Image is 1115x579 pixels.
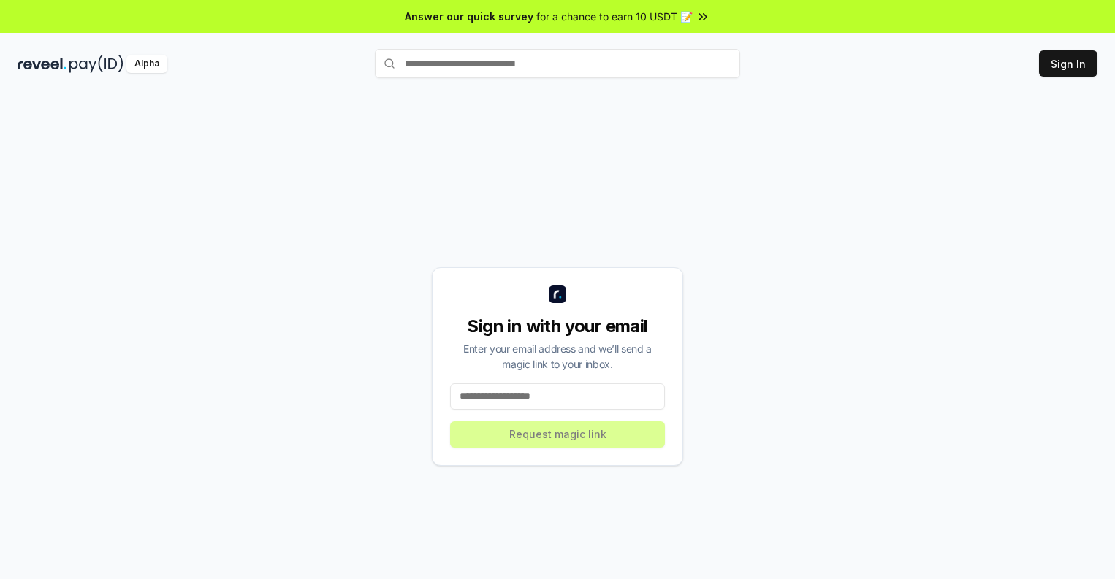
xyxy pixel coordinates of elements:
[450,315,665,338] div: Sign in with your email
[450,341,665,372] div: Enter your email address and we’ll send a magic link to your inbox.
[69,55,123,73] img: pay_id
[405,9,533,24] span: Answer our quick survey
[536,9,693,24] span: for a chance to earn 10 USDT 📝
[18,55,66,73] img: reveel_dark
[1039,50,1097,77] button: Sign In
[126,55,167,73] div: Alpha
[549,285,566,303] img: logo_small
